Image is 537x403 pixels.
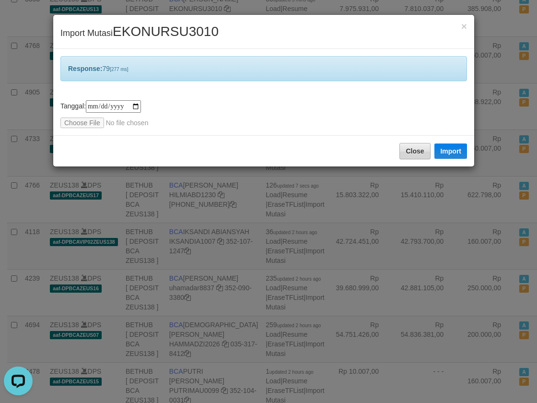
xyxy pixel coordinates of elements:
div: 79 [60,56,467,81]
button: Open LiveChat chat widget [4,4,33,33]
span: Import Mutasi [60,28,219,38]
span: [277 ms] [110,67,128,72]
button: Import [434,143,467,159]
b: Response: [68,65,103,72]
button: Close [461,21,467,31]
span: × [461,21,467,32]
span: EKONURSU3010 [113,24,219,39]
button: Close [399,143,430,159]
div: Tanggal: [60,100,467,128]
